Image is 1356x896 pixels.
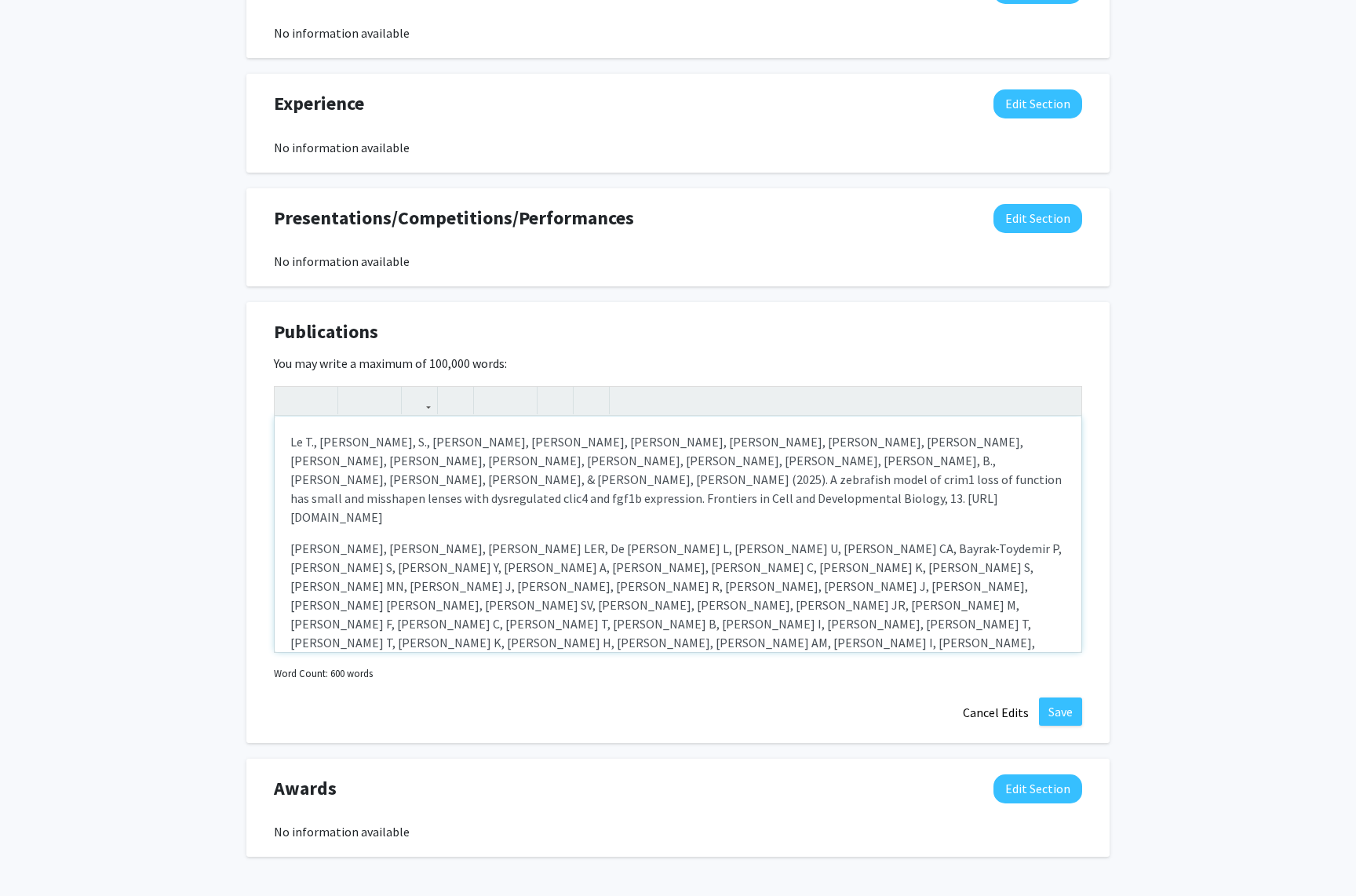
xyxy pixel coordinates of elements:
button: Ordered list [505,387,533,414]
button: Emphasis (Ctrl + I) [306,387,334,414]
button: Cancel Edits [953,697,1039,727]
button: Remove format [541,387,569,414]
div: No information available [274,138,1082,157]
small: Word Count: 600 words [274,666,373,681]
div: Note to users with screen readers: Please deactivate our accessibility plugin for this page as it... [275,417,1081,652]
iframe: Chat [12,825,67,884]
span: Experience [274,89,364,118]
button: Insert Image [442,387,469,414]
button: Fullscreen [1050,387,1077,414]
div: No information available [274,822,1082,841]
span: Publications [274,318,378,346]
button: Unordered list [478,387,505,414]
span: Presentations/Competitions/Performances [274,204,634,232]
button: Edit Experience [993,89,1082,118]
button: Strong (Ctrl + B) [279,387,306,414]
button: Link [406,387,433,414]
div: No information available [274,252,1082,271]
p: [PERSON_NAME], [PERSON_NAME], [PERSON_NAME] LER, De [PERSON_NAME] L, [PERSON_NAME] U, [PERSON_NAM... [290,539,1066,708]
div: No information available [274,24,1082,42]
button: Insert horizontal rule [578,387,605,414]
button: Superscript [342,387,370,414]
label: You may write a maximum of 100,000 words: [274,354,507,373]
button: Edit Awards [993,774,1082,803]
button: Save [1039,697,1082,726]
span: Awards [274,774,337,803]
p: Le T., [PERSON_NAME], S., [PERSON_NAME], [PERSON_NAME], [PERSON_NAME], [PERSON_NAME], [PERSON_NAM... [290,432,1066,526]
button: Subscript [370,387,397,414]
button: Edit Presentations/Competitions/Performances [993,204,1082,233]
